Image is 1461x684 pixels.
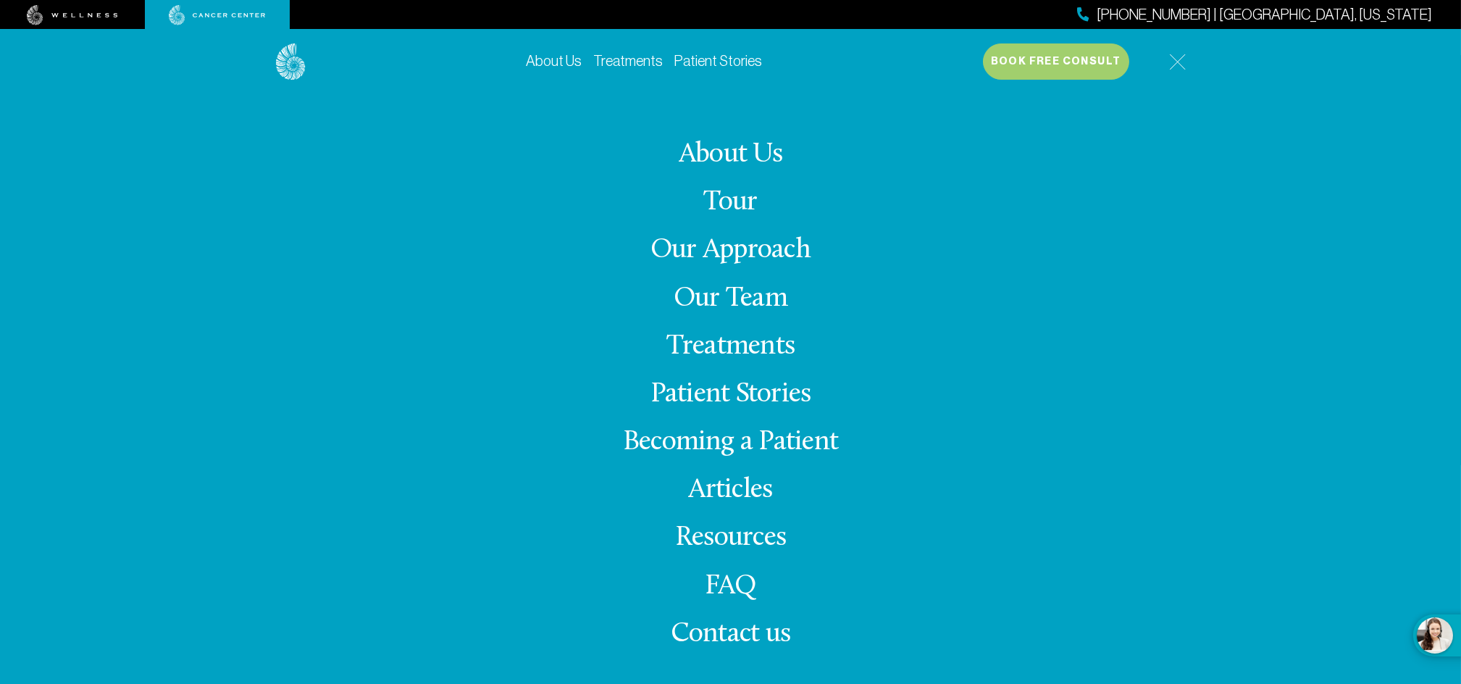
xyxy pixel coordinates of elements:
a: Patient Stories [650,380,811,409]
a: Our Approach [650,236,811,264]
span: Contact us [671,620,790,648]
span: [PHONE_NUMBER] | [GEOGRAPHIC_DATA], [US_STATE] [1097,4,1432,25]
a: About Us [679,141,782,169]
a: FAQ [705,572,757,601]
a: About Us [526,53,582,69]
button: Book Free Consult [983,43,1129,80]
img: wellness [27,5,118,25]
a: Articles [689,476,773,504]
img: cancer center [169,5,266,25]
a: Patient Stories [674,53,762,69]
a: Resources [675,524,786,552]
img: icon-hamburger [1169,54,1186,70]
a: Tour [704,188,758,217]
a: Treatments [666,333,795,361]
a: [PHONE_NUMBER] | [GEOGRAPHIC_DATA], [US_STATE] [1077,4,1432,25]
a: Our Team [674,285,787,313]
a: Treatments [593,53,663,69]
img: logo [276,43,306,80]
a: Becoming a Patient [623,428,838,456]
